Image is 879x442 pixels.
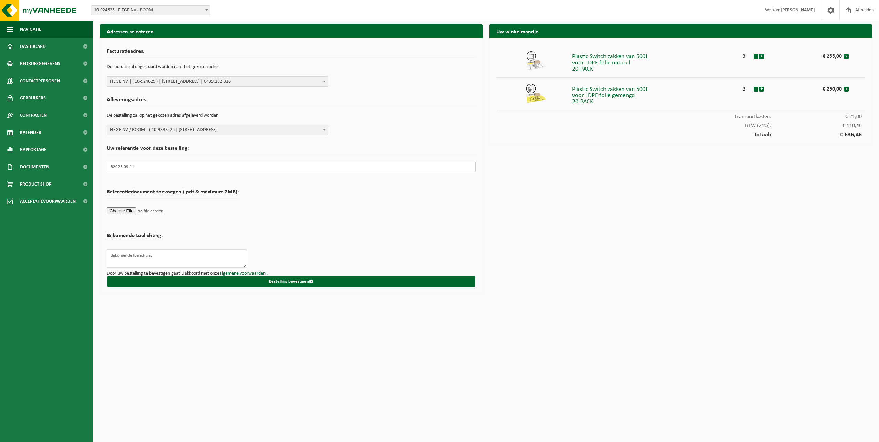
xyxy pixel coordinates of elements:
span: Contactpersonen [20,72,60,90]
span: € 110,46 [771,123,862,128]
h2: Bijkomende toelichting: [107,233,163,242]
strong: [PERSON_NAME] [780,8,815,13]
span: Navigatie [20,21,41,38]
div: € 250,00 [789,83,844,92]
div: 3 [735,50,753,59]
button: + [759,87,764,92]
span: FIEGE NV | ( 10-924625 ) | KLAMPOVENWEG 50 , 2850 BOOM | 0439.282.316 [107,77,328,86]
span: Kalender [20,124,41,141]
p: De factuur zal opgestuurd worden naar het gekozen adres. [107,61,476,73]
div: 2 [735,83,753,92]
div: Plastic Switch zakken van 500L voor LDPE folie naturel 20-PACK [572,50,735,72]
span: Gebruikers [20,90,46,107]
span: 10-924625 - FIEGE NV - BOOM [91,5,210,15]
span: Dashboard [20,38,46,55]
span: FIEGE NV / BOOM | ( 10-939752 ) | KLAMPOVENWEG 50, 2850 BOOM [107,125,328,135]
h2: Facturatieadres. [107,49,476,58]
span: Bedrijfsgegevens [20,55,60,72]
div: BTW (21%): [496,119,865,128]
img: 01-999961 [526,50,546,71]
h2: Uw referentie voor deze bestelling: [107,146,476,155]
img: 01-999964 [526,83,546,104]
button: - [754,87,758,92]
a: algemene voorwaarden . [219,271,268,276]
span: FIEGE NV | ( 10-924625 ) | KLAMPOVENWEG 50 , 2850 BOOM | 0439.282.316 [107,76,328,87]
span: € 636,46 [771,132,862,138]
h2: Uw winkelmandje [489,24,872,38]
div: Totaal: [496,128,865,138]
button: x [844,54,849,59]
span: Rapportage [20,141,46,158]
button: Bestelling bevestigen [107,276,475,287]
button: - [754,54,758,59]
span: Contracten [20,107,47,124]
div: € 255,00 [789,50,844,59]
span: Product Shop [20,176,51,193]
span: 10-924625 - FIEGE NV - BOOM [91,6,210,15]
div: Transportkosten: [496,110,865,119]
span: Documenten [20,158,49,176]
button: + [759,54,764,59]
span: € 21,00 [771,114,862,119]
p: Door uw bestelling te bevestigen gaat u akkoord met onze [107,271,476,276]
div: Plastic Switch zakken van 500L voor LDPE folie gemengd 20-PACK [572,83,735,105]
input: Uw referentie voor deze bestelling [107,162,476,172]
h2: Referentiedocument toevoegen (.pdf & maximum 2MB): [107,189,239,199]
button: x [844,87,849,92]
p: De bestelling zal op het gekozen adres afgeleverd worden. [107,110,476,122]
h2: Afleveringsadres. [107,97,476,106]
span: Acceptatievoorwaarden [20,193,76,210]
h2: Adressen selecteren [100,24,483,38]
